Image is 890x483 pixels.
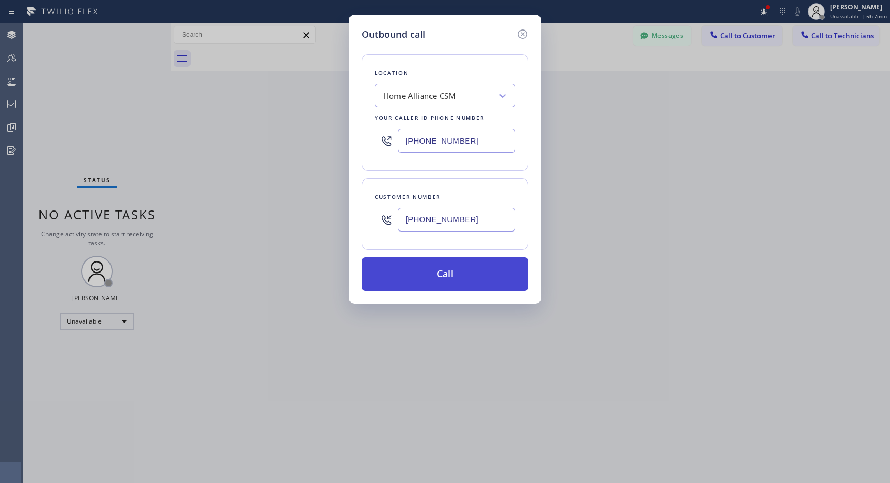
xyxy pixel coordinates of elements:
div: Location [375,67,515,78]
div: Customer number [375,192,515,203]
div: Your caller id phone number [375,113,515,124]
h5: Outbound call [362,27,425,42]
input: (123) 456-7890 [398,129,515,153]
input: (123) 456-7890 [398,208,515,232]
div: Home Alliance CSM [383,90,456,102]
button: Call [362,257,528,291]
